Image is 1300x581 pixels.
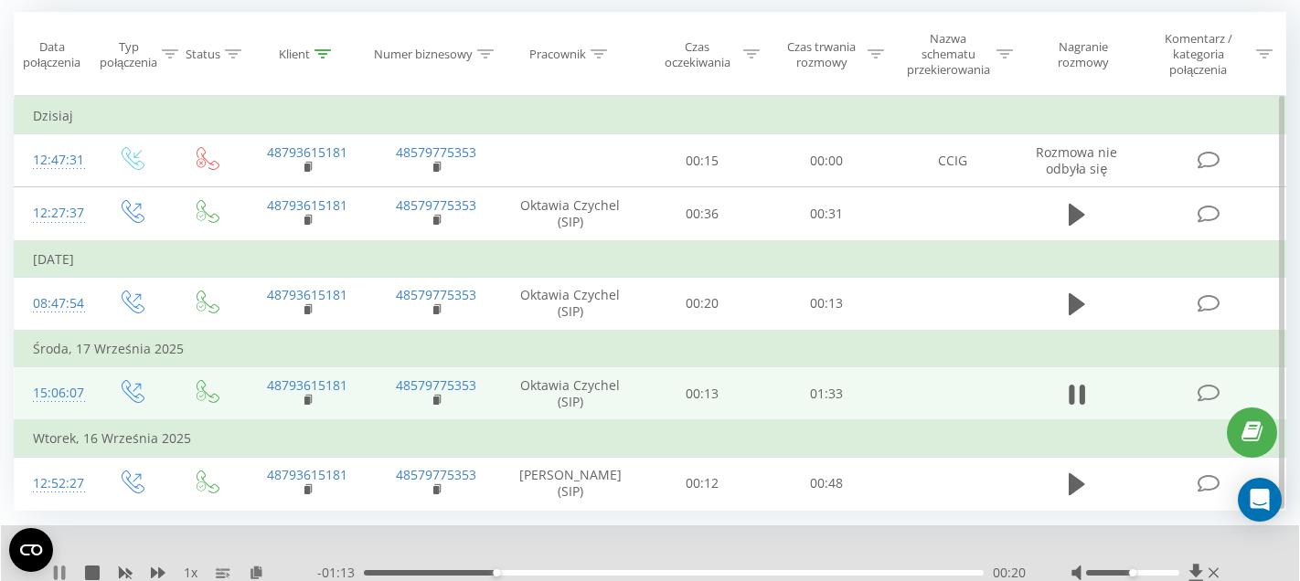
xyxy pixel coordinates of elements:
div: Komentarz / kategoria połączenia [1145,31,1252,78]
div: Accessibility label [493,569,500,576]
div: Czas oczekiwania [656,39,739,70]
td: 01:33 [764,367,889,421]
td: 00:15 [640,134,764,187]
div: Typ połączenia [100,39,157,70]
div: Numer biznesowy [374,47,473,62]
div: Nazwa schematu przekierowania [905,31,992,78]
a: 48579775353 [396,376,476,394]
div: Klient [279,47,310,62]
td: Oktawia Czychel (SIP) [501,277,640,331]
td: CCIG [888,134,1017,187]
span: Rozmowa nie odbyła się [1036,143,1117,177]
a: 48793615181 [267,466,347,483]
td: Wtorek, 16 Września 2025 [15,420,1286,457]
a: 48579775353 [396,143,476,161]
div: Status [186,47,220,62]
div: 08:47:54 [33,286,75,322]
div: Czas trwania rozmowy [781,39,863,70]
td: Środa, 17 Września 2025 [15,331,1286,367]
td: 00:20 [640,277,764,331]
div: Data połączenia [15,39,89,70]
a: 48579775353 [396,196,476,214]
div: 12:52:27 [33,466,75,502]
td: [DATE] [15,241,1286,278]
a: 48793615181 [267,286,347,303]
div: 12:47:31 [33,143,75,178]
a: 48579775353 [396,286,476,303]
div: Nagranie rozmowy [1034,39,1132,70]
td: 00:31 [764,187,889,241]
td: 00:12 [640,457,764,510]
div: Open Intercom Messenger [1238,478,1282,522]
td: 00:13 [640,367,764,421]
a: 48793615181 [267,376,347,394]
td: 00:00 [764,134,889,187]
div: Accessibility label [1129,569,1136,576]
a: 48793615181 [267,196,347,214]
a: 48579775353 [396,466,476,483]
td: Dzisiaj [15,98,1286,134]
td: [PERSON_NAME] (SIP) [501,457,640,510]
button: Open CMP widget [9,528,53,572]
td: Oktawia Czychel (SIP) [501,367,640,421]
td: 00:13 [764,277,889,331]
td: 00:48 [764,457,889,510]
div: Pracownik [529,47,586,62]
td: Oktawia Czychel (SIP) [501,187,640,241]
a: 48793615181 [267,143,347,161]
td: 00:36 [640,187,764,241]
div: 15:06:07 [33,375,75,411]
div: 12:27:37 [33,195,75,231]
